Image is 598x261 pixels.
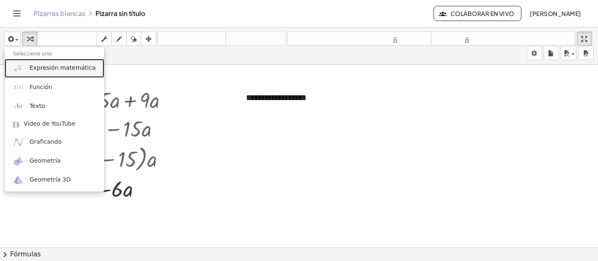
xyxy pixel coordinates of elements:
[13,101,24,111] img: Aa.png
[13,156,24,166] img: ggb-geometry.svg
[5,116,104,132] a: Vídeo de YouTube
[24,120,75,127] font: Vídeo de YouTube
[5,97,104,116] a: Texto
[5,171,104,190] a: Geometría 3D
[530,10,581,17] font: [PERSON_NAME]
[29,84,52,90] font: Función
[160,35,224,43] font: deshacer
[5,132,104,151] a: Graficando
[431,32,575,46] button: tamaño_del_formato
[13,82,24,92] img: f_x.png
[433,35,573,43] font: tamaño_del_formato
[29,176,71,183] font: Geometría 3D
[434,6,521,21] button: Colaborar en vivo
[29,138,62,145] font: Graficando
[5,59,104,78] a: Expresión matemática
[225,32,286,46] button: rehacer
[523,6,588,21] button: [PERSON_NAME]
[29,64,95,71] font: Expresión matemática
[13,175,24,185] img: ggb-3d.svg
[228,35,283,43] font: rehacer
[287,32,431,46] button: tamaño_del_formato
[39,35,95,43] font: teclado
[13,137,24,147] img: ggb-graphing.svg
[13,51,53,57] font: Seleccione uno:
[34,9,85,18] a: Pizarras blancas
[289,35,429,43] font: tamaño_del_formato
[13,63,24,74] img: sqrt_x.png
[29,103,45,109] font: Texto
[5,78,104,97] a: Función
[29,157,61,164] font: Geometría
[450,10,514,17] font: Colaborar en vivo
[158,32,226,46] button: deshacer
[5,152,104,171] a: Geometría
[10,7,24,20] button: Cambiar navegación
[37,32,97,46] button: teclado
[10,250,41,258] font: Fórmulas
